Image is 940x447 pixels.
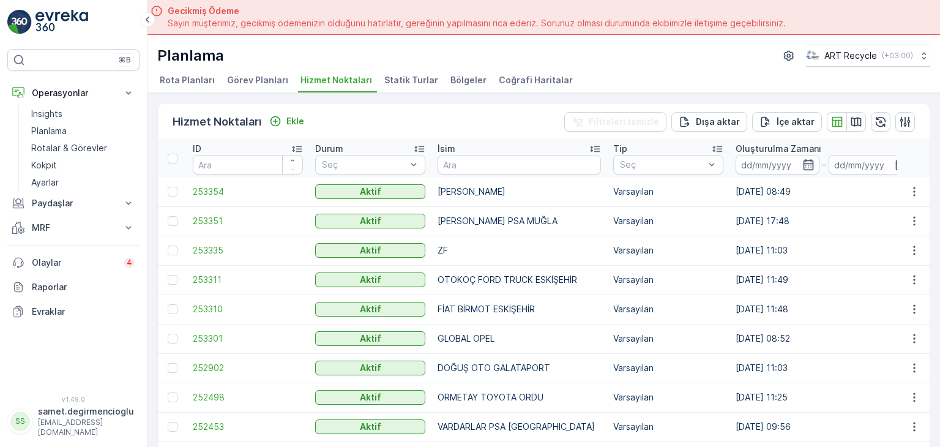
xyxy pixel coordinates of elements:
p: Oluşturulma Zamanı [736,143,821,155]
a: 253301 [193,332,303,345]
p: Aktif [360,274,381,286]
a: Raporlar [7,275,140,299]
a: 253311 [193,274,303,286]
span: Sayın müşterimiz, gecikmiş ödemenizin olduğunu hatırlatır, gereğinin yapılmasını rica ederiz. Sor... [168,17,786,29]
p: Aktif [360,215,381,227]
td: Varsayılan [607,206,729,236]
a: 253335 [193,244,303,257]
span: v 1.49.0 [7,396,140,403]
td: [DATE] 09:56 [729,412,918,441]
td: Varsayılan [607,177,729,206]
span: Görev Planları [227,74,288,86]
a: 253351 [193,215,303,227]
td: [DATE] 11:03 [729,236,918,265]
p: MRF [32,222,115,234]
a: 252902 [193,362,303,374]
p: Aktif [360,421,381,433]
button: İçe aktar [752,112,822,132]
p: Aktif [360,362,381,374]
p: Aktif [360,391,381,404]
p: Operasyonlar [32,87,115,99]
p: Raporlar [32,281,135,293]
p: Aktif [360,244,381,257]
p: Ekle [286,115,304,127]
img: logo [7,10,32,34]
span: Statik Turlar [384,74,438,86]
img: logo_light-DOdMpM7g.png [35,10,88,34]
p: Planlama [31,125,67,137]
button: Paydaşlar [7,191,140,216]
td: ZF [431,236,607,265]
td: Varsayılan [607,236,729,265]
button: Aktif [315,184,425,199]
button: Filtreleri temizle [564,112,666,132]
td: Varsayılan [607,295,729,324]
p: İçe aktar [777,116,815,128]
button: Aktif [315,302,425,317]
p: Filtreleri temizle [589,116,659,128]
span: 252498 [193,391,303,404]
span: Hizmet Noktaları [300,74,372,86]
p: Hizmet Noktaları [173,113,262,130]
td: Varsayılan [607,265,729,295]
p: - [822,157,826,172]
button: Ekle [264,114,309,129]
input: Ara [193,155,303,175]
div: Toggle Row Selected [168,275,177,285]
div: Toggle Row Selected [168,422,177,432]
p: 4 [127,258,132,268]
div: Toggle Row Selected [168,216,177,226]
div: Toggle Row Selected [168,246,177,255]
td: GLOBAL OPEL [431,324,607,353]
p: Ayarlar [31,176,59,189]
td: Varsayılan [607,383,729,412]
img: image_23.png [806,49,819,62]
p: Evraklar [32,306,135,318]
td: [DATE] 11:03 [729,353,918,383]
div: Toggle Row Selected [168,187,177,197]
a: 253310 [193,303,303,315]
button: Aktif [315,390,425,405]
p: Aktif [360,186,381,198]
span: Rota Planları [160,74,215,86]
a: 253354 [193,186,303,198]
button: Aktif [315,331,425,346]
p: Dışa aktar [696,116,740,128]
a: Olaylar4 [7,250,140,275]
button: Aktif [315,272,425,287]
input: Ara [438,155,601,175]
p: Durum [315,143,343,155]
p: Aktif [360,332,381,345]
button: Operasyonlar [7,81,140,105]
input: dd/mm/yyyy [829,155,912,175]
p: Seç [322,159,406,171]
p: Tip [613,143,627,155]
td: DOĞUŞ OTO GALATAPORT [431,353,607,383]
td: [DATE] 11:49 [729,265,918,295]
td: [DATE] 11:48 [729,295,918,324]
p: Seç [620,159,704,171]
a: 252453 [193,421,303,433]
div: SS [10,411,30,431]
td: [PERSON_NAME] [431,177,607,206]
p: Planlama [157,46,224,66]
input: dd/mm/yyyy [736,155,819,175]
p: ( +03:00 ) [882,51,913,61]
p: ART Recycle [824,50,877,62]
a: Rotalar & Görevler [26,140,140,157]
p: Olaylar [32,257,117,269]
a: Evraklar [7,299,140,324]
td: [PERSON_NAME] PSA MUĞLA [431,206,607,236]
td: Varsayılan [607,353,729,383]
button: MRF [7,216,140,240]
button: ART Recycle(+03:00) [806,45,930,67]
td: [DATE] 08:49 [729,177,918,206]
p: Paydaşlar [32,197,115,209]
td: Varsayılan [607,324,729,353]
